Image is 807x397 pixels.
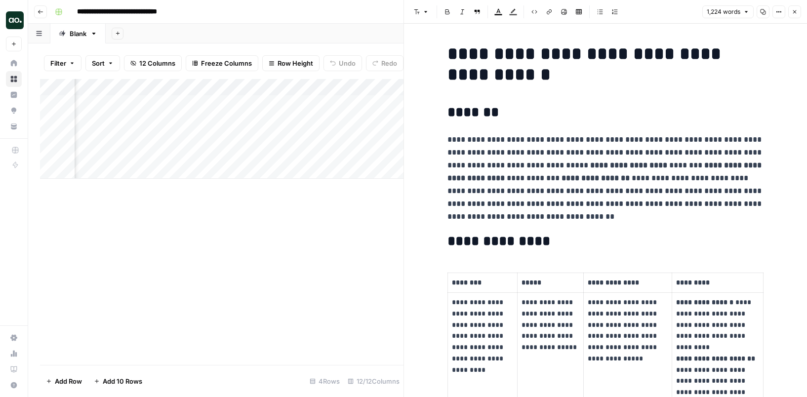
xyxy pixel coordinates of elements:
[6,71,22,87] a: Browse
[6,11,24,29] img: AirOps Workshops Logo
[6,361,22,377] a: Learning Hub
[6,377,22,393] button: Help + Support
[44,55,81,71] button: Filter
[339,58,356,68] span: Undo
[50,58,66,68] span: Filter
[6,103,22,119] a: Opportunities
[55,376,82,386] span: Add Row
[40,373,88,389] button: Add Row
[92,58,105,68] span: Sort
[381,58,397,68] span: Redo
[707,7,740,16] span: 1,224 words
[344,373,403,389] div: 12/12 Columns
[366,55,403,71] button: Redo
[103,376,142,386] span: Add 10 Rows
[85,55,120,71] button: Sort
[70,29,86,39] div: Blank
[6,119,22,134] a: Your Data
[50,24,106,43] a: Blank
[139,58,175,68] span: 12 Columns
[6,330,22,346] a: Settings
[278,58,313,68] span: Row Height
[306,373,344,389] div: 4 Rows
[262,55,320,71] button: Row Height
[201,58,252,68] span: Freeze Columns
[323,55,362,71] button: Undo
[6,346,22,361] a: Usage
[186,55,258,71] button: Freeze Columns
[6,55,22,71] a: Home
[6,8,22,33] button: Workspace: AirOps Workshops
[702,5,754,18] button: 1,224 words
[124,55,182,71] button: 12 Columns
[6,87,22,103] a: Insights
[88,373,148,389] button: Add 10 Rows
